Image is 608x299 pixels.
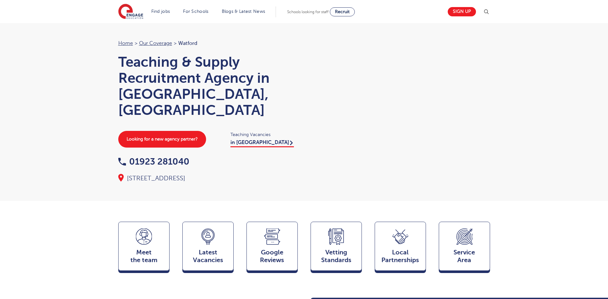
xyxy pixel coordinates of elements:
span: Vetting Standards [314,249,358,264]
span: Recruit [335,9,350,14]
a: Local Partnerships [375,222,426,274]
a: ServiceArea [439,222,490,274]
span: Watford [178,40,197,46]
a: LatestVacancies [182,222,234,274]
span: Latest Vacancies [186,249,230,264]
a: Home [118,40,133,46]
div: [STREET_ADDRESS] [118,174,298,183]
span: Google Reviews [250,249,294,264]
span: > [174,40,177,46]
a: in [GEOGRAPHIC_DATA] [230,140,294,147]
a: VettingStandards [311,222,362,274]
span: Local Partnerships [378,249,422,264]
h1: Teaching & Supply Recruitment Agency in [GEOGRAPHIC_DATA], [GEOGRAPHIC_DATA] [118,54,298,118]
span: Service Area [442,249,487,264]
img: Engage Education [118,4,143,20]
a: Find jobs [151,9,170,14]
a: Sign up [448,7,476,16]
a: Looking for a new agency partner? [118,131,206,148]
a: Meetthe team [118,222,170,274]
span: Schools looking for staff [287,10,329,14]
a: Our coverage [139,40,172,46]
a: 01923 281040 [118,157,189,167]
span: Meet the team [122,249,166,264]
nav: breadcrumb [118,39,298,47]
a: Recruit [330,7,355,16]
a: Blogs & Latest News [222,9,265,14]
span: Teaching Vacancies [230,131,298,138]
a: For Schools [183,9,208,14]
a: GoogleReviews [246,222,298,274]
span: > [135,40,137,46]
